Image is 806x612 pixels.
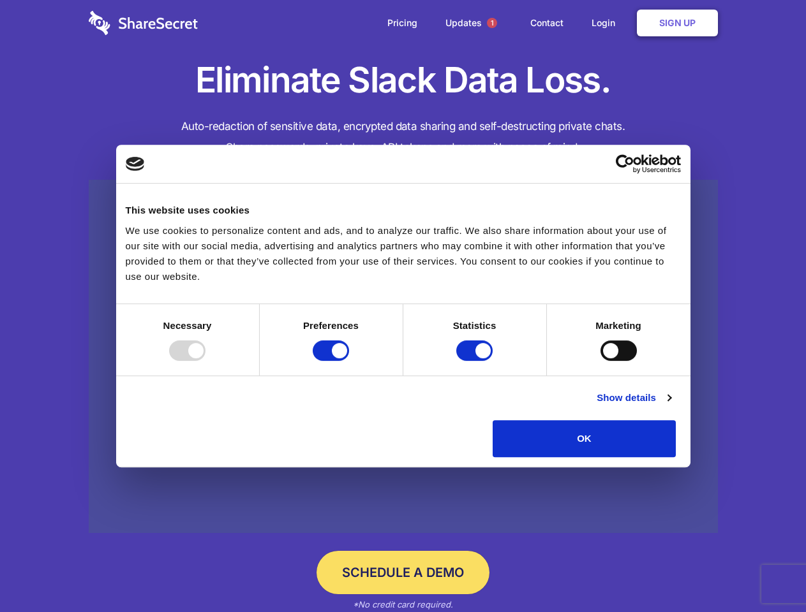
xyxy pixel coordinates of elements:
a: Wistia video thumbnail [89,180,718,534]
a: Sign Up [637,10,718,36]
button: OK [493,420,676,457]
h1: Eliminate Slack Data Loss. [89,57,718,103]
em: *No credit card required. [353,599,453,609]
div: We use cookies to personalize content and ads, and to analyze our traffic. We also share informat... [126,223,681,284]
strong: Statistics [453,320,496,331]
a: Contact [518,3,576,43]
span: 1 [487,18,497,28]
a: Usercentrics Cookiebot - opens in a new window [569,154,681,173]
strong: Preferences [303,320,359,331]
h4: Auto-redaction of sensitive data, encrypted data sharing and self-destructing private chats. Shar... [89,116,718,158]
strong: Marketing [595,320,641,331]
a: Show details [597,390,671,405]
a: Schedule a Demo [317,551,489,594]
img: logo [126,157,145,171]
div: This website uses cookies [126,203,681,218]
strong: Necessary [163,320,212,331]
a: Pricing [375,3,430,43]
a: Login [579,3,634,43]
img: logo-wordmark-white-trans-d4663122ce5f474addd5e946df7df03e33cb6a1c49d2221995e7729f52c070b2.svg [89,11,198,35]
